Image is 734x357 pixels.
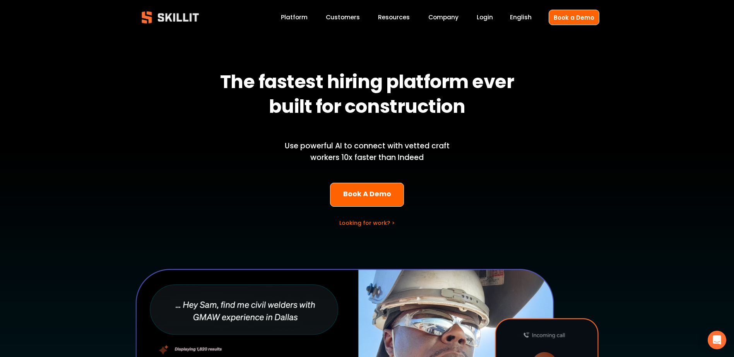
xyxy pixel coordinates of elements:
div: language picker [510,12,532,23]
strong: The fastest hiring platform ever built for construction [220,68,518,124]
a: Customers [326,12,360,23]
div: Open Intercom Messenger [708,331,726,349]
span: Resources [378,13,410,22]
a: folder dropdown [378,12,410,23]
a: Login [477,12,493,23]
a: Company [428,12,459,23]
a: Book A Demo [330,183,404,207]
a: Looking for work? > [339,219,395,227]
img: Skillit [135,6,205,29]
span: English [510,13,532,22]
a: Book a Demo [549,10,599,25]
a: Platform [281,12,308,23]
p: Use powerful AI to connect with vetted craft workers 10x faster than Indeed [272,140,463,164]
